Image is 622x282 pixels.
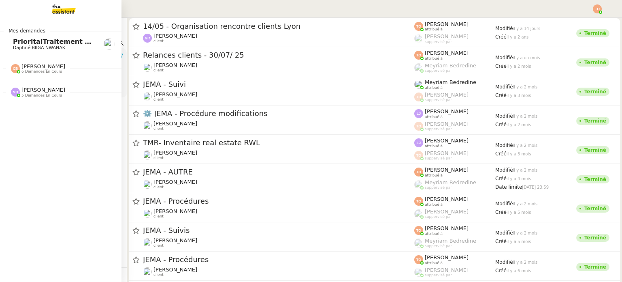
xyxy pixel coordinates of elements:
span: Créé [495,34,507,40]
span: [PERSON_NAME] [425,50,469,56]
span: client [153,127,164,131]
span: ⚙️ JEMA - Procédure modifications [143,110,414,117]
span: Modifié [495,142,513,148]
img: users%2FaellJyylmXSg4jqeVbanehhyYJm1%2Favatar%2Fprofile-pic%20(4).png [414,239,423,248]
span: il y a 2 mois [513,85,538,89]
span: Meyriam Bedredine [425,179,476,185]
img: svg [593,4,602,13]
span: Meyriam Bedredine [425,238,476,244]
span: Meyriam Bedredine [425,62,476,69]
app-user-detailed-label: client [143,121,414,131]
app-user-label: suppervisé par [414,62,495,73]
img: svg [11,88,20,97]
app-user-detailed-label: client [143,237,414,248]
span: Modifié [495,167,513,173]
span: [PERSON_NAME] [153,62,197,68]
span: Daphné BIIGA NWANAK [13,45,65,50]
span: Modifié [495,201,513,207]
span: il y a 14 jours [513,26,541,31]
span: Créé [495,239,507,244]
img: users%2FaellJyylmXSg4jqeVbanehhyYJm1%2Favatar%2Fprofile-pic%20(4).png [414,63,423,72]
span: client [153,214,164,219]
span: il y a 3 mois [507,152,531,156]
span: Modifié [495,84,513,90]
span: il y a 2 mois [513,143,538,148]
img: svg [11,64,20,73]
app-user-label: suppervisé par [414,150,495,161]
span: suppervisé par [425,156,452,161]
app-user-detailed-label: client [143,91,414,102]
span: il y a 2 mois [513,168,538,172]
span: suppervisé par [425,98,452,102]
span: 5 demandes en cours [21,93,62,98]
img: svg [414,22,423,31]
app-user-label: attribué à [414,21,495,32]
span: [PERSON_NAME] [21,87,65,93]
span: Modifié [495,55,513,60]
img: users%2FlYQRlXr5PqQcMLrwReJQXYQRRED2%2Favatar%2F8da5697c-73dd-43c4-b23a-af95f04560b4 [143,63,152,72]
div: Terminé [584,206,606,211]
span: client [153,156,164,160]
span: attribué à [425,56,443,61]
span: [PERSON_NAME] [21,63,65,69]
span: [PERSON_NAME] [153,121,197,127]
span: JEMA - AUTRE [143,168,414,176]
img: svg [414,51,423,60]
app-user-label: suppervisé par [414,121,495,131]
img: users%2F1KZeGoDA7PgBs4M3FMhJkcSWXSs1%2Favatar%2F872c3928-ebe4-491f-ae76-149ccbe264e1 [143,267,152,276]
span: attribué à [425,232,443,236]
span: [PERSON_NAME] [425,108,469,114]
span: attribué à [425,144,443,149]
span: client [153,273,164,277]
app-user-label: suppervisé par [414,92,495,102]
span: [PERSON_NAME] [425,196,469,202]
span: suppervisé par [425,273,452,278]
img: svg [414,255,423,264]
img: users%2FoFdbodQ3TgNoWt9kP3GXAs5oaCq1%2Favatar%2Fprofile-pic.png [414,268,423,277]
img: users%2FaellJyylmXSg4jqeVbanehhyYJm1%2Favatar%2Fprofile-pic%20(4).png [414,80,423,89]
span: 6 demandes en cours [21,69,62,74]
div: Terminé [584,60,606,65]
img: users%2F1KZeGoDA7PgBs4M3FMhJkcSWXSs1%2Favatar%2F872c3928-ebe4-491f-ae76-149ccbe264e1 [143,238,152,247]
span: JEMA - Suivis [143,227,414,234]
span: il y a 5 mois [507,239,531,244]
app-user-label: attribué à [414,108,495,119]
span: Relances clients - 30/07/ 25 [143,52,414,59]
span: client [153,68,164,73]
img: users%2FoFdbodQ3TgNoWt9kP3GXAs5oaCq1%2Favatar%2Fprofile-pic.png [414,209,423,218]
span: il y a 5 mois [507,210,531,215]
span: 14/05 - Organisation rencontre clients Lyon [143,23,414,30]
span: [PERSON_NAME] [153,237,197,243]
span: [PERSON_NAME] [425,267,469,273]
app-user-detailed-label: client [143,33,414,43]
img: users%2F1KZeGoDA7PgBs4M3FMhJkcSWXSs1%2Favatar%2F872c3928-ebe4-491f-ae76-149ccbe264e1 [143,121,152,130]
span: suppervisé par [425,185,452,190]
span: Créé [495,209,507,215]
span: Modifié [495,113,513,119]
span: Créé [495,63,507,69]
span: Créé [495,122,507,127]
app-user-label: attribué à [414,254,495,265]
div: Terminé [584,118,606,123]
span: il y a 3 mois [507,93,531,98]
span: il y a 2 mois [513,231,538,235]
img: users%2FaellJyylmXSg4jqeVbanehhyYJm1%2Favatar%2Fprofile-pic%20(4).png [414,180,423,189]
app-user-label: suppervisé par [414,33,495,44]
span: Modifié [495,26,513,31]
span: attribué à [425,86,443,90]
span: il y a 2 mois [513,260,538,265]
div: Terminé [584,31,606,36]
img: svg [414,151,423,160]
app-user-label: attribué à [414,167,495,177]
span: suppervisé par [425,127,452,131]
span: client [153,97,164,102]
span: [PERSON_NAME] [153,33,197,39]
span: suppervisé par [425,40,452,44]
img: svg [414,168,423,177]
span: attribué à [425,261,443,265]
app-user-label: suppervisé par [414,238,495,248]
div: Terminé [584,235,606,240]
img: svg [143,34,152,43]
span: [PERSON_NAME] [425,21,469,27]
app-user-detailed-label: client [143,150,414,160]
